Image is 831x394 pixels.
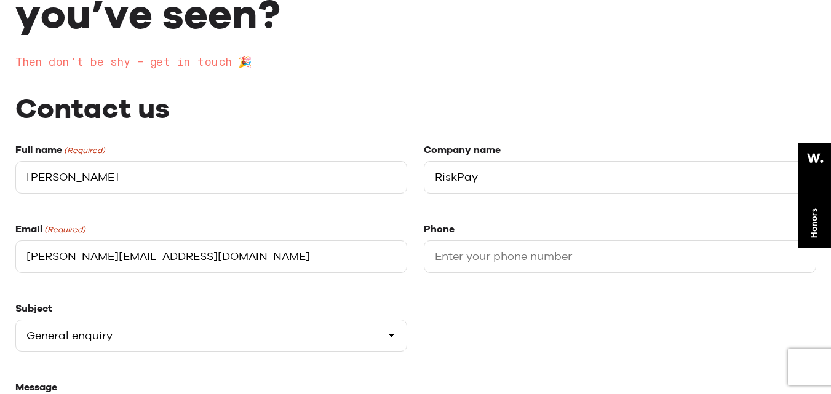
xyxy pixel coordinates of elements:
h2: Then don’t be shy – get in touch 🎉 [15,54,816,72]
label: Full name [15,144,105,156]
label: Subject [15,302,52,315]
label: Message [15,381,57,393]
span: (Required) [43,225,85,235]
input: Enter your company name [424,161,816,194]
label: Email [15,223,85,235]
label: Phone [424,223,455,235]
input: Enter your full name [15,161,408,194]
label: Company name [424,144,501,156]
input: Enter your email address [15,240,408,273]
input: Enter your phone number [424,240,816,273]
h2: Contact us [15,90,816,126]
span: (Required) [63,146,105,156]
